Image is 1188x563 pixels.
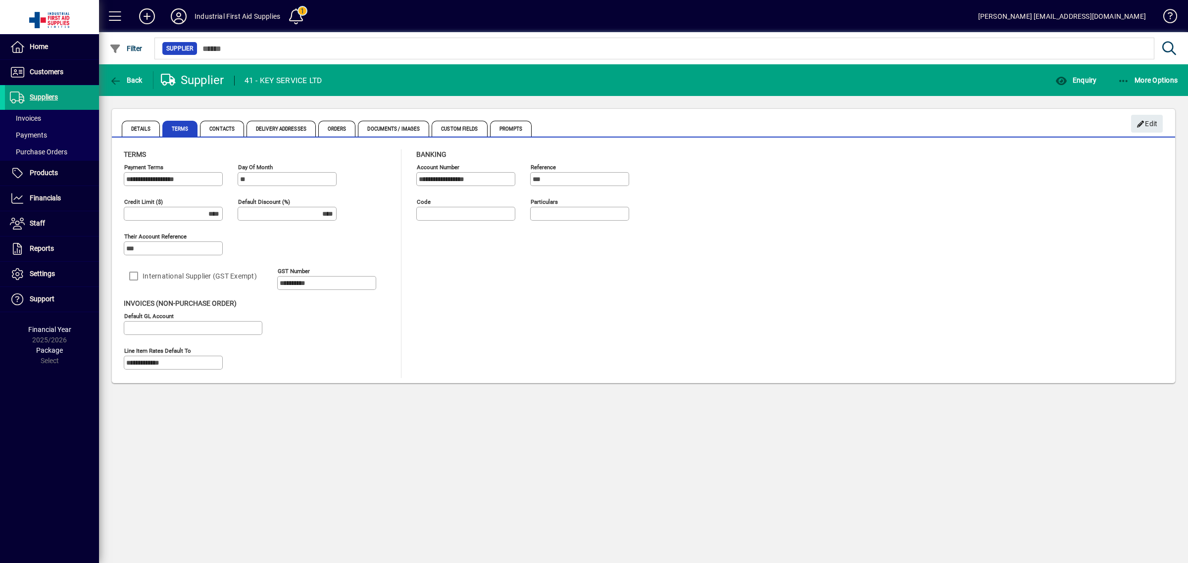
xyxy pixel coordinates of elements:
[5,211,99,236] a: Staff
[107,71,145,89] button: Back
[30,68,63,76] span: Customers
[5,143,99,160] a: Purchase Orders
[28,326,71,333] span: Financial Year
[124,150,146,158] span: Terms
[122,121,160,137] span: Details
[1115,71,1181,89] button: More Options
[358,121,429,137] span: Documents / Images
[124,233,187,240] mat-label: Their Account Reference
[10,148,67,156] span: Purchase Orders
[30,219,45,227] span: Staff
[163,7,195,25] button: Profile
[30,244,54,252] span: Reports
[5,35,99,59] a: Home
[124,313,174,320] mat-label: Default GL Account
[1053,71,1099,89] button: Enquiry
[124,164,163,171] mat-label: Payment Terms
[30,295,54,303] span: Support
[30,93,58,101] span: Suppliers
[5,236,99,261] a: Reports
[5,161,99,186] a: Products
[109,76,143,84] span: Back
[30,43,48,50] span: Home
[200,121,244,137] span: Contacts
[195,8,280,24] div: Industrial First Aid Supplies
[161,72,224,88] div: Supplier
[1118,76,1178,84] span: More Options
[30,169,58,177] span: Products
[490,121,532,137] span: Prompts
[10,131,47,139] span: Payments
[30,270,55,278] span: Settings
[162,121,198,137] span: Terms
[5,287,99,312] a: Support
[30,194,61,202] span: Financials
[5,110,99,127] a: Invoices
[5,60,99,85] a: Customers
[131,7,163,25] button: Add
[124,299,237,307] span: Invoices (non-purchase order)
[531,164,556,171] mat-label: Reference
[416,150,446,158] span: Banking
[417,198,431,205] mat-label: Code
[5,127,99,143] a: Payments
[124,198,163,205] mat-label: Credit Limit ($)
[531,198,558,205] mat-label: Particulars
[1131,115,1163,133] button: Edit
[238,164,273,171] mat-label: Day of month
[166,44,193,53] span: Supplier
[238,198,290,205] mat-label: Default Discount (%)
[99,71,153,89] app-page-header-button: Back
[1137,116,1158,132] span: Edit
[432,121,487,137] span: Custom Fields
[5,186,99,211] a: Financials
[278,268,310,275] mat-label: GST Number
[1055,76,1096,84] span: Enquiry
[417,164,459,171] mat-label: Account number
[124,347,191,354] mat-label: Line Item Rates Default To
[109,45,143,52] span: Filter
[247,121,316,137] span: Delivery Addresses
[245,73,322,89] div: 41 - KEY SERVICE LTD
[5,262,99,286] a: Settings
[10,114,41,122] span: Invoices
[318,121,356,137] span: Orders
[107,40,145,57] button: Filter
[1156,2,1176,34] a: Knowledge Base
[36,346,63,354] span: Package
[978,8,1146,24] div: [PERSON_NAME] [EMAIL_ADDRESS][DOMAIN_NAME]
